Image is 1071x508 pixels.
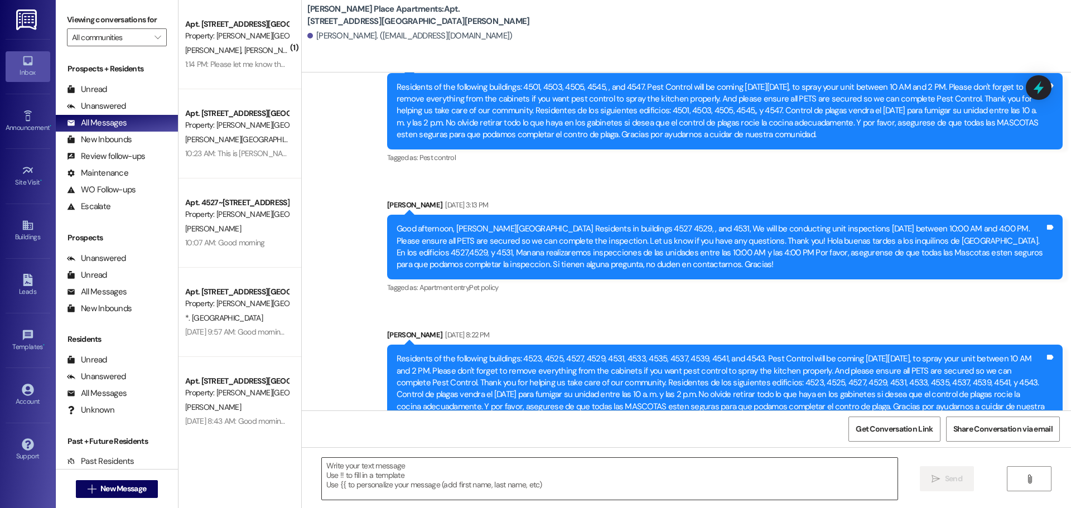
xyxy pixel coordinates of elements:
[185,327,755,337] div: [DATE] 9:57 AM: Good morning, I'm trying to get [PERSON_NAME] emergency maintenance.The water is ...
[946,417,1060,442] button: Share Conversation via email
[67,151,145,162] div: Review follow-ups
[67,286,127,298] div: All Messages
[442,329,489,341] div: [DATE] 8:22 PM
[419,283,470,292] span: Apartment entry ,
[50,122,51,130] span: •
[185,286,288,298] div: Apt. [STREET_ADDRESS][GEOGRAPHIC_DATA][PERSON_NAME]
[72,28,149,46] input: All communities
[185,197,288,209] div: Apt. 4527~[STREET_ADDRESS][GEOGRAPHIC_DATA][PERSON_NAME]
[397,223,1045,271] div: Good afternoon, [PERSON_NAME][GEOGRAPHIC_DATA] Residents in buildings 4527 4529, , and 4531, We w...
[387,199,1063,215] div: [PERSON_NAME]
[442,199,488,211] div: [DATE] 3:13 PM
[67,404,114,416] div: Unknown
[67,456,134,467] div: Past Residents
[185,108,288,119] div: Apt. [STREET_ADDRESS][GEOGRAPHIC_DATA][PERSON_NAME]
[185,298,288,309] div: Property: [PERSON_NAME][GEOGRAPHIC_DATA] Apartments
[67,134,132,146] div: New Inbounds
[6,161,50,191] a: Site Visit •
[848,417,940,442] button: Get Conversation Link
[67,201,110,212] div: Escalate
[387,329,1063,345] div: [PERSON_NAME]
[67,354,107,366] div: Unread
[100,483,146,495] span: New Message
[185,18,288,30] div: Apt. [STREET_ADDRESS][GEOGRAPHIC_DATA][PERSON_NAME]
[185,45,244,55] span: [PERSON_NAME]
[856,423,933,435] span: Get Conversation Link
[185,402,241,412] span: [PERSON_NAME]
[67,84,107,95] div: Unread
[43,341,45,349] span: •
[76,480,158,498] button: New Message
[67,184,136,196] div: WO Follow-ups
[920,466,974,491] button: Send
[244,45,300,55] span: [PERSON_NAME]
[6,435,50,465] a: Support
[56,333,178,345] div: Residents
[6,270,50,301] a: Leads
[16,9,39,30] img: ResiDesk Logo
[67,371,126,383] div: Unanswered
[185,30,288,42] div: Property: [PERSON_NAME][GEOGRAPHIC_DATA] Apartments
[67,167,128,179] div: Maintenance
[185,238,265,248] div: 10:07 AM: Good morning
[945,473,962,485] span: Send
[6,216,50,246] a: Buildings
[67,388,127,399] div: All Messages
[88,485,96,494] i: 
[185,416,577,426] div: [DATE] 8:43 AM: Good morning, I was wondering if I could get a temporary parking pass for unit 45...
[185,224,241,234] span: [PERSON_NAME]
[185,134,312,144] span: [PERSON_NAME][GEOGRAPHIC_DATA]
[397,353,1045,425] div: Residents of the following buildings: 4523, 4525, 4527, 4529, 4531, 4533, 4535, 4537, 4539, 4541,...
[397,81,1045,141] div: Residents of the following buildings: 4501, 4503, 4505, 4545, , and 4547. Pest Control will be co...
[6,380,50,410] a: Account
[953,423,1053,435] span: Share Conversation via email
[185,148,626,158] div: 10:23 AM: This is [PERSON_NAME]. Im reaching out to let you know ill be putting money order in ma...
[185,375,288,387] div: Apt. [STREET_ADDRESS][GEOGRAPHIC_DATA][PERSON_NAME]
[67,117,127,129] div: All Messages
[185,387,288,399] div: Property: [PERSON_NAME][GEOGRAPHIC_DATA] Apartments
[387,279,1063,296] div: Tagged as:
[469,283,499,292] span: Pet policy
[40,177,42,185] span: •
[6,326,50,356] a: Templates •
[6,51,50,81] a: Inbox
[1025,475,1034,483] i: 
[67,100,126,112] div: Unanswered
[67,253,126,264] div: Unanswered
[185,209,288,220] div: Property: [PERSON_NAME][GEOGRAPHIC_DATA] Apartments
[419,153,456,162] span: Pest control
[932,475,940,483] i: 
[56,232,178,244] div: Prospects
[387,149,1063,166] div: Tagged as:
[67,269,107,281] div: Unread
[185,59,395,69] div: 1:14 PM: Please let me know that fee has been taken off thank you
[185,119,288,131] div: Property: [PERSON_NAME][GEOGRAPHIC_DATA] Apartments
[185,313,263,323] span: *. [GEOGRAPHIC_DATA]
[56,63,178,75] div: Prospects + Residents
[56,436,178,447] div: Past + Future Residents
[307,3,530,27] b: [PERSON_NAME] Place Apartments: Apt. [STREET_ADDRESS][GEOGRAPHIC_DATA][PERSON_NAME]
[307,30,513,42] div: [PERSON_NAME]. ([EMAIL_ADDRESS][DOMAIN_NAME])
[67,11,167,28] label: Viewing conversations for
[67,303,132,315] div: New Inbounds
[155,33,161,42] i: 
